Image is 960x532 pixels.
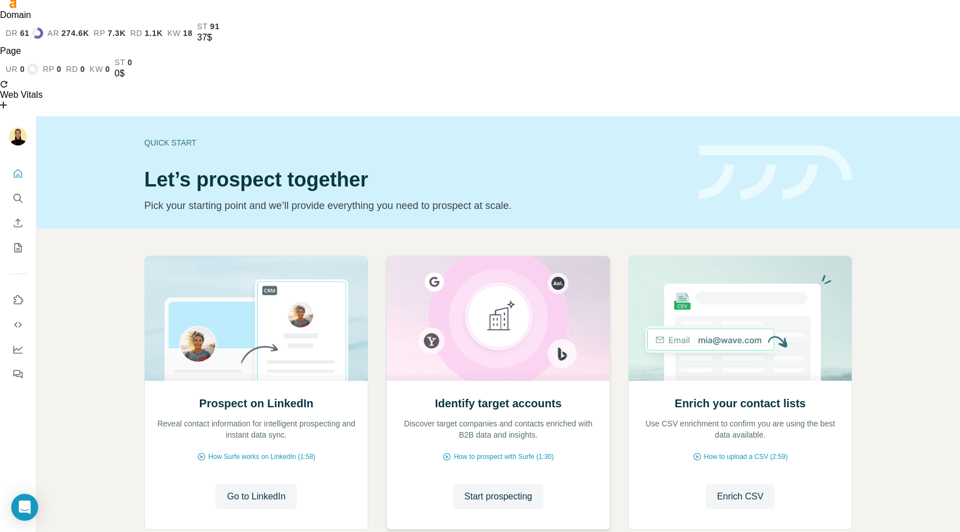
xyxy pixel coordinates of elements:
[435,395,562,411] h2: Identify target accounts
[66,65,78,74] span: rd
[699,145,852,200] img: banner
[216,484,296,509] button: Go to LinkedIn
[9,163,27,184] button: Quick start
[6,28,43,39] a: dr61
[94,29,106,38] span: rp
[144,137,685,148] div: Quick start
[57,65,62,74] span: 0
[227,490,285,503] span: Go to LinkedIn
[130,29,163,38] a: rd1.1K
[628,256,852,381] img: Enrich your contact lists
[197,31,220,44] div: 37$
[6,65,18,74] span: ur
[9,128,27,145] img: Avatar
[61,29,89,38] span: 274.6K
[9,315,27,335] button: Use Surfe API
[11,494,38,521] div: Open Intercom Messenger
[115,58,132,67] a: st0
[9,188,27,208] button: Search
[145,29,163,38] span: 1.1K
[717,490,764,503] span: Enrich CSV
[144,169,685,191] h1: Let’s prospect together
[90,65,103,74] span: kw
[43,65,61,74] a: rp0
[90,65,110,74] a: kw0
[130,29,143,38] span: rd
[144,198,685,213] p: Pick your starting point and we’ll provide everything you need to prospect at scale.
[115,58,125,67] span: st
[210,22,220,31] span: 91
[127,58,132,67] span: 0
[108,29,126,38] span: 7.3K
[199,395,313,411] h2: Prospect on LinkedIn
[183,29,193,38] span: 18
[167,29,181,38] span: kw
[675,395,806,411] h2: Enrich your contact lists
[66,65,85,74] a: rd0
[144,256,368,381] img: Prospect on LinkedIn
[386,256,610,381] img: Identify target accounts
[48,29,89,38] a: ar274.6K
[9,364,27,384] button: Feedback
[94,29,126,38] a: rp7.3K
[398,418,598,440] p: Discover target companies and contacts enriched with B2B data and insights.
[640,418,840,440] p: Use CSV enrichment to confirm you are using the best data available.
[20,65,25,74] span: 0
[6,29,18,38] span: dr
[20,29,30,38] span: 61
[6,63,38,75] a: ur0
[9,290,27,310] button: Use Surfe on LinkedIn
[453,484,543,509] button: Start prospecting
[9,238,27,258] button: My lists
[167,29,193,38] a: kw18
[454,452,554,462] span: How to prospect with Surfe (1:30)
[208,452,316,462] span: How Surfe works on LinkedIn (1:58)
[197,22,208,31] span: st
[464,490,532,503] span: Start prospecting
[43,65,54,74] span: rp
[48,29,60,38] span: ar
[9,339,27,360] button: Dashboard
[80,65,85,74] span: 0
[197,22,220,31] a: st91
[115,67,132,80] div: 0$
[156,418,356,440] p: Reveal contact information for intelligent prospecting and instant data sync.
[106,65,111,74] span: 0
[704,452,788,462] span: How to upload a CSV (2:59)
[706,484,775,509] button: Enrich CSV
[9,213,27,233] button: Enrich CSV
